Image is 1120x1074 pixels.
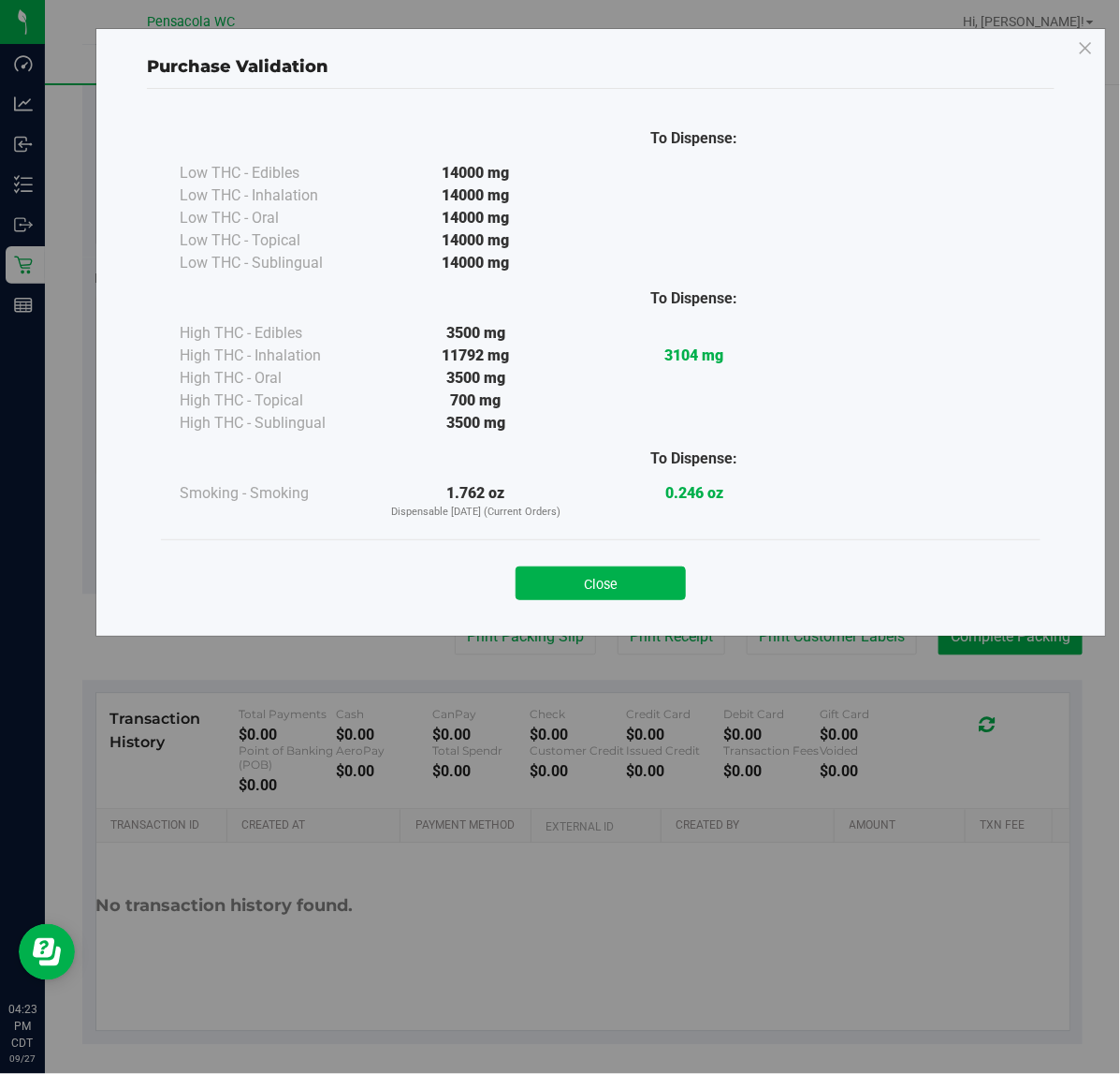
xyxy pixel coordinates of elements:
div: 3500 mg [367,367,585,390]
div: High THC - Inhalation [180,345,367,367]
div: Low THC - Sublingual [180,252,367,274]
div: Low THC - Oral [180,207,367,229]
div: High THC - Topical [180,390,367,412]
div: To Dispense: [585,127,803,150]
iframe: Resource center [19,924,75,980]
div: Low THC - Edibles [180,162,367,184]
div: To Dispense: [585,287,803,310]
div: High THC - Edibles [180,322,367,345]
div: Smoking - Smoking [180,482,367,505]
div: 11792 mg [367,345,585,367]
span: Purchase Validation [147,56,328,77]
div: 14000 mg [367,162,585,184]
div: 700 mg [367,390,585,412]
div: 14000 mg [367,229,585,252]
div: 1.762 oz [367,482,585,521]
p: Dispensable [DATE] (Current Orders) [367,505,585,521]
div: 14000 mg [367,207,585,229]
div: 14000 mg [367,184,585,207]
button: Close [516,566,686,600]
div: Low THC - Topical [180,229,367,252]
div: High THC - Sublingual [180,412,367,434]
div: High THC - Oral [180,367,367,390]
strong: 3104 mg [664,346,723,364]
div: Low THC - Inhalation [180,184,367,207]
strong: 0.246 oz [665,484,723,502]
div: 3500 mg [367,412,585,434]
div: To Dispense: [585,448,803,470]
div: 3500 mg [367,322,585,345]
div: 14000 mg [367,252,585,274]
